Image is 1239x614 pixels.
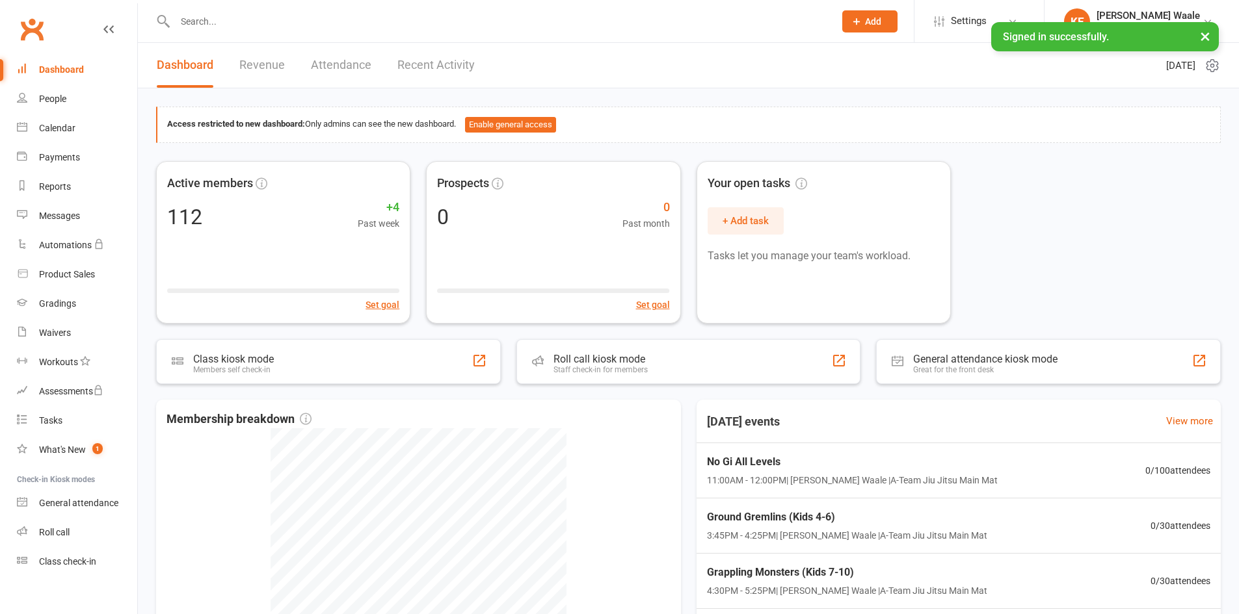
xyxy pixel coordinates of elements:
[17,289,137,318] a: Gradings
[239,43,285,88] a: Revenue
[39,444,86,455] div: What's New
[707,528,987,543] span: 3:45PM - 4:25PM | [PERSON_NAME] Waale | A-Team Jiu Jitsu Main Mat
[622,216,670,231] span: Past month
[17,143,137,172] a: Payments
[39,181,71,192] div: Reports
[17,406,137,435] a: Tasks
[17,377,137,406] a: Assessments
[17,172,137,201] a: Reports
[39,298,76,309] div: Gradings
[171,12,825,31] input: Search...
[39,527,70,537] div: Roll call
[708,174,807,193] span: Your open tasks
[842,10,898,32] button: Add
[1151,518,1210,533] span: 0 / 30 attendees
[465,117,556,133] button: Enable general access
[707,509,987,526] span: Ground Gremlins (Kids 4-6)
[697,410,790,433] h3: [DATE] events
[1145,463,1210,478] span: 0 / 100 attendees
[167,410,312,429] span: Membership breakdown
[622,198,670,217] span: 0
[17,435,137,465] a: What's New1
[167,119,305,129] strong: Access restricted to new dashboard:
[1166,413,1213,429] a: View more
[17,348,137,377] a: Workouts
[167,117,1210,133] div: Only admins can see the new dashboard.
[39,357,78,367] div: Workouts
[167,174,253,193] span: Active members
[16,13,48,45] a: Clubworx
[707,454,998,470] span: No Gi All Levels
[17,260,137,289] a: Product Sales
[707,564,987,581] span: Grappling Monsters (Kids 7-10)
[39,498,118,508] div: General attendance
[1003,31,1109,43] span: Signed in successfully.
[358,198,399,217] span: +4
[39,240,92,250] div: Automations
[17,201,137,231] a: Messages
[708,207,784,235] button: + Add task
[951,6,987,36] span: Settings
[358,216,399,231] span: Past week
[437,174,489,193] span: Prospects
[92,443,103,454] span: 1
[193,365,274,374] div: Members self check-in
[366,298,399,312] button: Set goal
[437,207,449,227] div: 0
[39,269,95,279] div: Product Sales
[913,365,1058,374] div: Great for the front desk
[167,207,202,227] div: 112
[1166,58,1195,73] span: [DATE]
[17,84,137,114] a: People
[157,43,213,88] a: Dashboard
[707,583,987,598] span: 4:30PM - 5:25PM | [PERSON_NAME] Waale | A-Team Jiu Jitsu Main Mat
[397,43,475,88] a: Recent Activity
[17,231,137,260] a: Automations
[39,556,96,567] div: Class check-in
[913,353,1058,365] div: General attendance kiosk mode
[636,298,670,312] button: Set goal
[865,16,881,27] span: Add
[1151,574,1210,588] span: 0 / 30 attendees
[17,318,137,348] a: Waivers
[17,489,137,518] a: General attendance kiosk mode
[39,94,66,104] div: People
[311,43,371,88] a: Attendance
[1193,22,1217,50] button: ×
[39,211,80,221] div: Messages
[39,152,80,162] div: Payments
[17,518,137,547] a: Roll call
[17,55,137,84] a: Dashboard
[39,327,71,338] div: Waivers
[1064,8,1090,34] div: KE
[39,64,84,75] div: Dashboard
[708,248,940,264] p: Tasks let you manage your team's workload.
[39,415,62,426] div: Tasks
[17,547,137,576] a: Class kiosk mode
[1097,10,1200,21] div: [PERSON_NAME] Waale
[39,123,75,133] div: Calendar
[39,386,103,396] div: Assessments
[553,353,648,365] div: Roll call kiosk mode
[707,473,998,487] span: 11:00AM - 12:00PM | [PERSON_NAME] Waale | A-Team Jiu Jitsu Main Mat
[553,365,648,374] div: Staff check-in for members
[1097,21,1200,33] div: A-Team Jiu Jitsu
[17,114,137,143] a: Calendar
[193,353,274,365] div: Class kiosk mode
